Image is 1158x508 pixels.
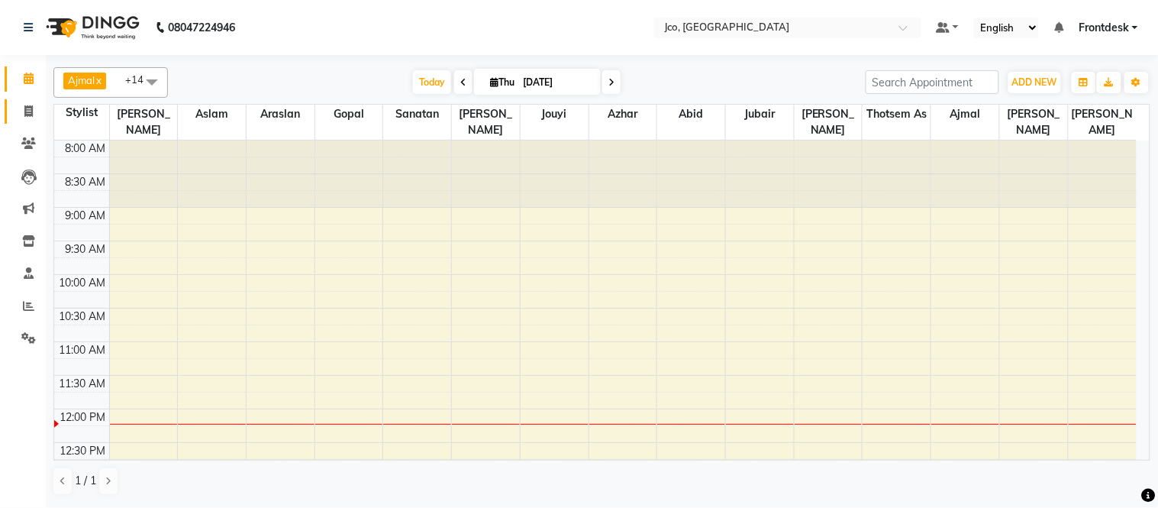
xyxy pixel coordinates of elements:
div: Stylist [54,105,109,121]
input: Search Appointment [866,70,999,94]
span: Araslan [247,105,314,124]
span: Jubair [726,105,794,124]
span: Sanatan [383,105,451,124]
span: [PERSON_NAME] [1069,105,1137,140]
span: Thu [486,76,518,88]
div: 8:00 AM [63,141,109,157]
button: ADD NEW [1008,72,1061,93]
div: 9:30 AM [63,241,109,257]
span: Ajmal [68,74,95,86]
div: 10:00 AM [56,275,109,291]
b: 08047224946 [168,6,235,49]
span: Azhar [589,105,657,124]
span: Ajmal [931,105,999,124]
span: Gopal [315,105,383,124]
img: logo [39,6,144,49]
span: [PERSON_NAME] [452,105,520,140]
div: 9:00 AM [63,208,109,224]
div: 8:30 AM [63,174,109,190]
div: 11:30 AM [56,376,109,392]
span: Jouyi [521,105,589,124]
a: x [95,74,102,86]
input: 2025-09-04 [518,71,595,94]
span: Abid [657,105,725,124]
span: Thotsem as [863,105,931,124]
div: 12:30 PM [57,443,109,459]
span: Today [413,70,451,94]
span: [PERSON_NAME] [795,105,863,140]
span: [PERSON_NAME] [110,105,178,140]
div: 11:00 AM [56,342,109,358]
span: +14 [125,73,155,86]
span: Aslam [178,105,246,124]
div: 10:30 AM [56,309,109,325]
span: Frontdesk [1079,20,1129,36]
span: 1 / 1 [75,473,96,489]
span: [PERSON_NAME] [1000,105,1068,140]
span: ADD NEW [1012,76,1057,88]
div: 12:00 PM [57,409,109,425]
